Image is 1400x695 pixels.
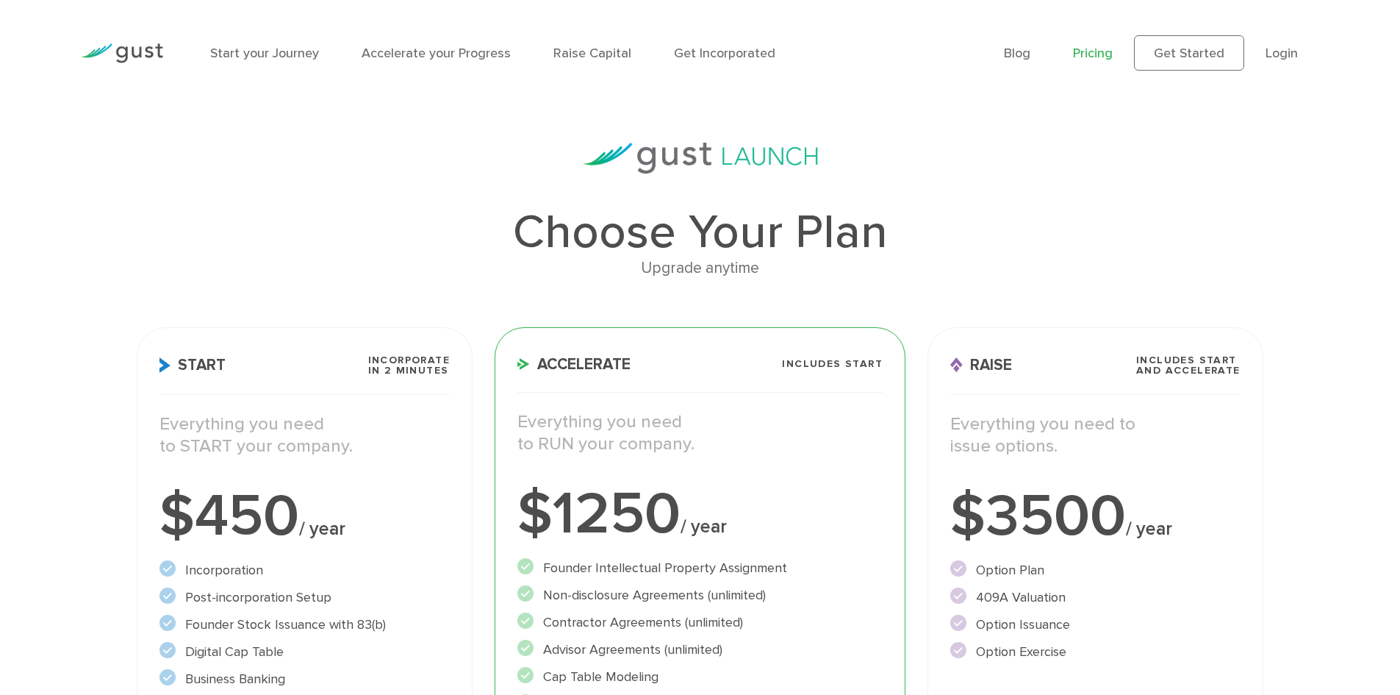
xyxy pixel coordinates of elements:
p: Everything you need to START your company. [159,413,450,457]
a: Start your Journey [210,46,319,61]
li: Non-disclosure Agreements (unlimited) [517,585,883,605]
span: / year [299,518,345,540]
li: Founder Intellectual Property Assignment [517,558,883,578]
span: / year [681,516,727,538]
li: Digital Cap Table [159,642,450,662]
a: Raise Capital [553,46,631,61]
div: Upgrade anytime [137,256,1263,281]
li: Option Exercise [950,642,1241,662]
span: / year [1126,518,1172,540]
li: Option Plan [950,560,1241,580]
p: Everything you need to issue options. [950,413,1241,457]
span: Raise [950,357,1012,373]
a: Pricing [1073,46,1113,61]
li: Option Issuance [950,615,1241,635]
li: Advisor Agreements (unlimited) [517,640,883,660]
li: Cap Table Modeling [517,667,883,687]
li: Post-incorporation Setup [159,588,450,607]
a: Get Started [1134,35,1244,71]
a: Login [1266,46,1298,61]
span: Start [159,357,226,373]
div: $1250 [517,485,883,543]
li: Founder Stock Issuance with 83(b) [159,615,450,635]
div: $3500 [950,487,1241,546]
img: gust-launch-logos.svg [583,143,818,174]
span: Incorporate in 2 Minutes [368,355,450,376]
span: Accelerate [517,357,631,372]
img: Start Icon X2 [159,357,170,373]
a: Accelerate your Progress [362,46,511,61]
h1: Choose Your Plan [137,209,1263,256]
img: Gust Logo [81,43,163,63]
div: $450 [159,487,450,546]
img: Accelerate Icon [517,358,530,370]
span: Includes START and ACCELERATE [1136,355,1241,376]
li: Contractor Agreements (unlimited) [517,613,883,632]
li: 409A Valuation [950,588,1241,607]
img: Raise Icon [950,357,963,373]
a: Get Incorporated [674,46,775,61]
a: Blog [1004,46,1030,61]
span: Includes START [782,359,883,369]
p: Everything you need to RUN your company. [517,411,883,455]
li: Business Banking [159,669,450,689]
li: Incorporation [159,560,450,580]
